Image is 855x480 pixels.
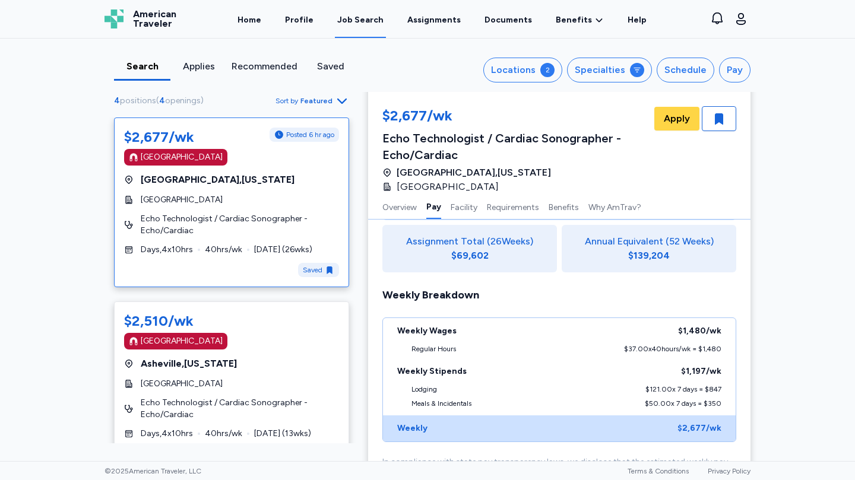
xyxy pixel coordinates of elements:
[141,244,193,256] span: Days , 4 x 10 hrs
[275,96,298,106] span: Sort by
[104,466,201,476] span: © 2025 American Traveler, LLC
[588,194,641,219] button: Why AmTrav?
[286,130,334,139] span: Posted 6 hr ago
[300,96,332,106] span: Featured
[549,194,579,219] button: Benefits
[382,194,417,219] button: Overview
[664,63,707,77] div: Schedule
[624,344,721,354] div: $37.00 x 40 hours/wk = $1,480
[556,14,604,26] a: Benefits
[483,58,562,82] button: Locations2
[133,9,176,28] span: American Traveler
[397,325,457,337] div: Weekly Wages
[175,59,222,74] div: Applies
[303,265,322,275] span: Saved
[451,249,489,263] div: $69,602
[677,422,721,434] div: $2,677 /wk
[275,94,349,108] button: Sort byFeatured
[411,399,471,408] div: Meals & Incidentals
[397,180,499,194] span: [GEOGRAPHIC_DATA]
[205,428,242,440] span: 40 hrs/wk
[141,378,223,390] span: [GEOGRAPHIC_DATA]
[337,14,384,26] div: Job Search
[411,384,437,394] div: Lodging
[654,107,699,131] button: Apply
[451,194,477,219] button: Facility
[664,112,690,126] span: Apply
[382,130,652,163] div: Echo Technologist / Cardiac Sonographer - Echo/Cardiac
[487,194,539,219] button: Requirements
[205,244,242,256] span: 40 hrs/wk
[666,234,714,249] span: (52 Weeks)
[645,384,721,394] div: $121.00 x 7 days = $847
[708,467,750,475] a: Privacy Policy
[382,287,736,303] div: Weekly Breakdown
[645,399,721,408] div: $50.00 x 7 days = $350
[628,467,689,475] a: Terms & Conditions
[397,365,467,377] div: Weekly Stipends
[575,63,625,77] div: Specialties
[141,357,237,371] span: Asheville , [US_STATE]
[254,244,312,256] span: [DATE] ( 26 wks)
[491,63,536,77] div: Locations
[104,9,123,28] img: Logo
[628,249,670,263] div: $139,204
[406,234,484,249] span: Assignment Total
[114,95,208,107] div: ( )
[727,63,743,77] div: Pay
[556,14,592,26] span: Benefits
[254,428,311,440] span: [DATE] ( 13 wks)
[141,428,193,440] span: Days , 4 x 10 hrs
[426,194,441,219] button: Pay
[114,96,120,106] span: 4
[681,365,721,377] div: $1,197 /wk
[567,58,652,82] button: Specialties
[585,234,663,249] span: Annual Equivalent
[335,1,386,38] a: Job Search
[124,128,194,147] div: $2,677/wk
[657,58,714,82] button: Schedule
[141,397,339,421] span: Echo Technologist / Cardiac Sonographer - Echo/Cardiac
[397,422,427,434] div: Weekly
[159,96,165,106] span: 4
[141,173,294,187] span: [GEOGRAPHIC_DATA] , [US_STATE]
[124,311,194,330] div: $2,510/wk
[307,59,354,74] div: Saved
[141,194,223,206] span: [GEOGRAPHIC_DATA]
[120,96,156,106] span: positions
[165,96,201,106] span: openings
[411,344,456,354] div: Regular Hours
[397,166,551,180] span: [GEOGRAPHIC_DATA] , [US_STATE]
[141,213,339,237] span: Echo Technologist / Cardiac Sonographer - Echo/Cardiac
[678,325,721,337] div: $1,480 /wk
[232,59,297,74] div: Recommended
[719,58,750,82] button: Pay
[540,63,555,77] div: 2
[119,59,166,74] div: Search
[382,106,652,128] div: $2,677/wk
[141,335,223,347] div: [GEOGRAPHIC_DATA]
[141,151,223,163] div: [GEOGRAPHIC_DATA]
[487,234,533,249] span: ( 26 Weeks)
